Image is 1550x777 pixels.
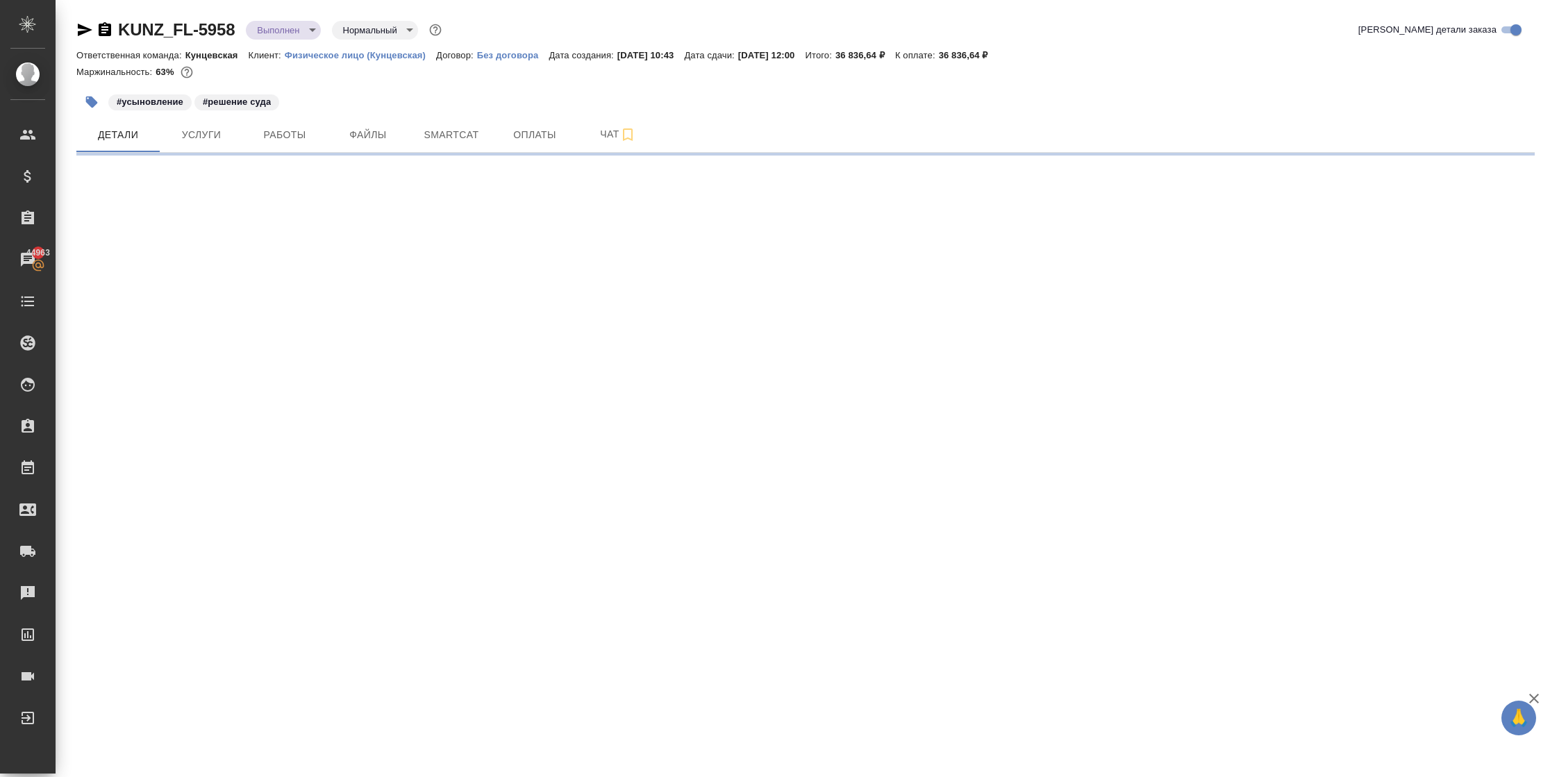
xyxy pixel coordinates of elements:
[249,50,285,60] p: Клиент:
[285,49,436,60] a: Физическое лицо (Кунцевская)
[332,21,418,40] div: Выполнен
[246,21,320,40] div: Выполнен
[203,95,271,109] p: #решение суда
[835,50,895,60] p: 36 836,64 ₽
[76,67,156,77] p: Маржинальность:
[477,50,549,60] p: Без договора
[3,242,52,277] a: 44963
[251,126,318,144] span: Работы
[426,21,444,39] button: Доп статусы указывают на важность/срочность заказа
[939,50,999,60] p: 36 836,64 ₽
[285,50,436,60] p: Физическое лицо (Кунцевская)
[501,126,568,144] span: Оплаты
[118,20,235,39] a: KUNZ_FL-5958
[76,50,185,60] p: Ответственная команда:
[619,126,636,143] svg: Подписаться
[1501,701,1536,735] button: 🙏
[97,22,113,38] button: Скопировать ссылку
[107,95,193,107] span: усыновление
[178,63,196,81] button: 11317.43 RUB;
[76,87,107,117] button: Добавить тэг
[1358,23,1497,37] span: [PERSON_NAME] детали заказа
[85,126,151,144] span: Детали
[895,50,939,60] p: К оплате:
[436,50,477,60] p: Договор:
[1507,703,1531,733] span: 🙏
[549,50,617,60] p: Дата создания:
[117,95,183,109] p: #усыновление
[193,95,281,107] span: решение суда
[335,126,401,144] span: Файлы
[805,50,835,60] p: Итого:
[477,49,549,60] a: Без договора
[684,50,737,60] p: Дата сдачи:
[617,50,685,60] p: [DATE] 10:43
[185,50,249,60] p: Кунцевская
[418,126,485,144] span: Smartcat
[253,24,303,36] button: Выполнен
[585,126,651,143] span: Чат
[738,50,806,60] p: [DATE] 12:00
[168,126,235,144] span: Услуги
[156,67,177,77] p: 63%
[18,246,58,260] span: 44963
[339,24,401,36] button: Нормальный
[76,22,93,38] button: Скопировать ссылку для ЯМессенджера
